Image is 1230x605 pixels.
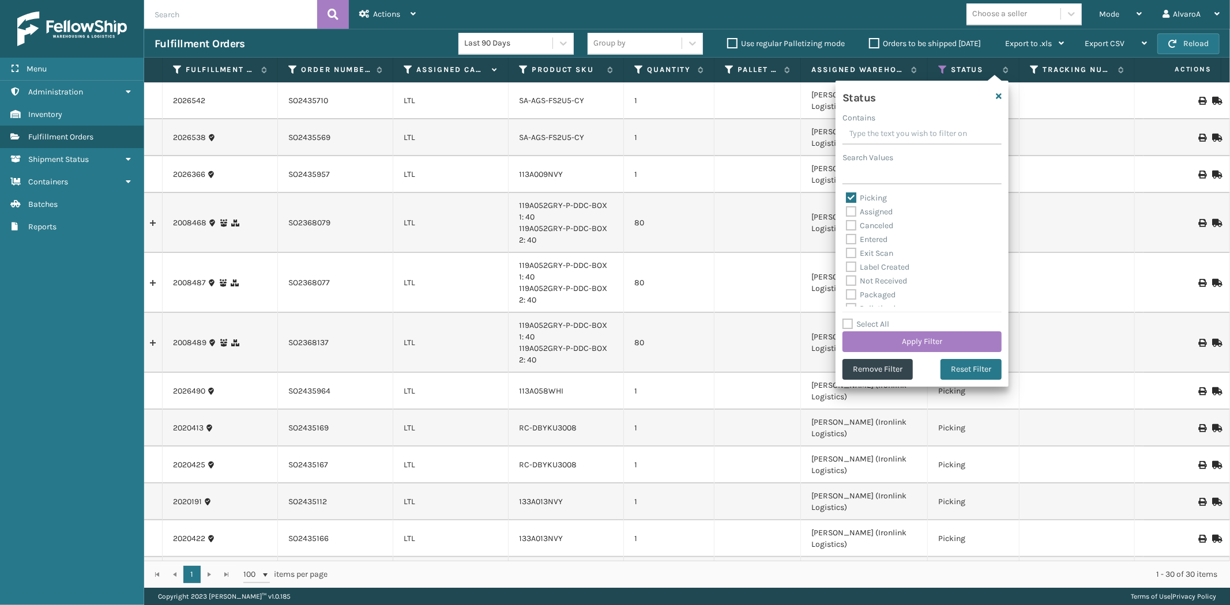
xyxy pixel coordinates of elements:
[393,313,509,373] td: LTL
[1131,588,1216,605] div: |
[846,207,893,217] label: Assigned
[519,460,577,470] a: RC-DBYKU3008
[1099,9,1119,19] span: Mode
[801,483,928,520] td: [PERSON_NAME] (Ironlink Logistics)
[519,343,607,365] a: 119A052GRY-P-DDC-BOX 2: 40
[1131,592,1171,600] a: Terms of Use
[1212,387,1219,395] i: Mark as Shipped
[842,112,875,124] label: Contains
[393,119,509,156] td: LTL
[278,520,393,557] td: SO2435166
[155,37,245,51] h3: Fulfillment Orders
[593,37,626,50] div: Group by
[28,87,83,97] span: Administration
[624,410,714,447] td: 1
[928,557,1020,594] td: Picking
[1212,424,1219,432] i: Mark as Shipped
[624,253,714,313] td: 80
[519,283,607,305] a: 119A052GRY-P-DDC-BOX 2: 40
[801,313,928,373] td: [PERSON_NAME] (Ironlink Logistics)
[624,520,714,557] td: 1
[186,65,255,75] label: Fulfillment Order Id
[173,169,205,180] a: 2026366
[28,222,57,232] span: Reports
[173,385,205,397] a: 2026490
[519,169,563,179] a: 113A009NVY
[1198,387,1205,395] i: Print BOL
[1212,171,1219,179] i: Mark as Shipped
[801,253,928,313] td: [PERSON_NAME] (Ironlink Logistics)
[278,483,393,520] td: SO2435112
[951,65,997,75] label: Status
[1005,39,1052,48] span: Export to .xls
[842,124,1002,145] input: Type the text you wish to filter on
[1198,424,1205,432] i: Print BOL
[393,82,509,119] td: LTL
[173,496,202,508] a: 2020191
[301,65,371,75] label: Order Number
[28,154,89,164] span: Shipment Status
[738,65,778,75] label: Pallet Name
[624,82,714,119] td: 1
[1138,60,1218,79] span: Actions
[173,95,205,107] a: 2026542
[173,459,205,471] a: 2020425
[624,557,714,594] td: 1
[1198,134,1205,142] i: Print BOL
[842,359,913,380] button: Remove Filter
[28,109,62,119] span: Inventory
[393,557,509,594] td: LTL
[972,8,1027,20] div: Choose a seller
[1043,65,1112,75] label: Tracking Number
[869,39,981,48] label: Orders to be shipped [DATE]
[464,37,554,50] div: Last 90 Days
[519,96,584,105] a: SA-AGS-FS2U5-CY
[624,483,714,520] td: 1
[842,331,1002,352] button: Apply Filter
[801,373,928,410] td: [PERSON_NAME] (Ironlink Logistics)
[842,152,893,164] label: Search Values
[928,410,1020,447] td: Picking
[624,373,714,410] td: 1
[393,253,509,313] td: LTL
[928,520,1020,557] td: Picking
[624,119,714,156] td: 1
[243,569,261,580] span: 100
[624,193,714,253] td: 80
[393,447,509,483] td: LTL
[519,497,563,506] a: 133A013NVY
[1212,97,1219,105] i: Mark as Shipped
[1198,461,1205,469] i: Print BOL
[278,447,393,483] td: SO2435167
[846,235,887,244] label: Entered
[519,320,607,342] a: 119A052GRY-P-DDC-BOX 1: 40
[842,88,876,105] h4: Status
[928,483,1020,520] td: Picking
[519,423,577,433] a: RC-DBYKU3008
[801,557,928,594] td: [PERSON_NAME] (Ironlink Logistics)
[1212,498,1219,506] i: Mark as Shipped
[27,64,47,74] span: Menu
[28,177,68,187] span: Containers
[727,39,845,48] label: Use regular Palletizing mode
[842,319,889,329] label: Select All
[624,447,714,483] td: 1
[519,534,563,543] a: 133A013NVY
[373,9,400,19] span: Actions
[1198,219,1205,227] i: Print BOL
[1212,461,1219,469] i: Mark as Shipped
[278,557,393,594] td: SO2435772
[1212,339,1219,347] i: Mark as Shipped
[1198,97,1205,105] i: Print BOL
[811,65,905,75] label: Assigned Warehouse
[928,373,1020,410] td: Picking
[1198,279,1205,287] i: Print BOL
[846,290,896,300] label: Packaged
[183,566,201,583] a: 1
[278,410,393,447] td: SO2435169
[846,248,893,258] label: Exit Scan
[173,337,206,349] a: 2008489
[28,199,58,209] span: Batches
[393,373,509,410] td: LTL
[173,422,204,434] a: 2020413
